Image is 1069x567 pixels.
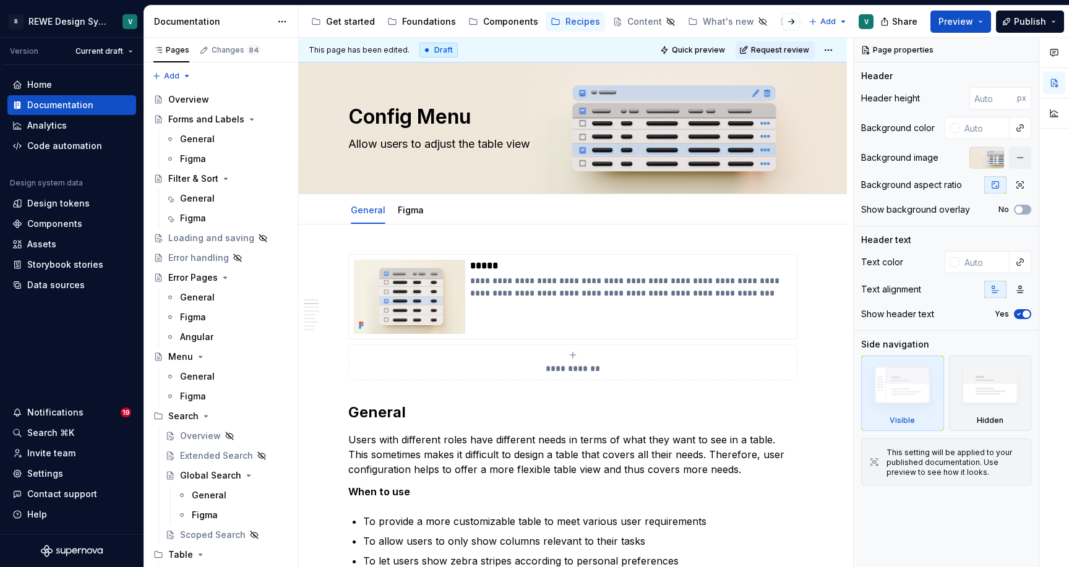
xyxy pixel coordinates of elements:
div: Code automation [27,140,102,152]
div: Help [27,508,47,521]
a: Scoped Search [160,525,293,545]
div: Recipes [565,15,600,28]
span: Current draft [75,46,123,56]
div: Design system data [10,178,83,188]
div: Contact support [27,488,97,500]
button: Contact support [7,484,136,504]
div: R [9,14,24,29]
div: Background aspect ratio [861,179,962,191]
div: General [180,291,215,304]
a: Loading and saving [148,228,293,248]
div: Documentation [27,99,93,111]
div: This setting will be applied to your published documentation. Use preview to see how it looks. [887,448,1023,477]
a: General [351,205,385,215]
div: Visible [861,356,944,431]
div: Figma [180,390,206,403]
p: To allow users to only show columns relevant to their tasks [363,534,797,548]
p: px [1017,93,1026,103]
div: Data sources [27,279,85,291]
button: Share [874,11,925,33]
input: Auto [960,251,1010,273]
div: Search [168,410,199,422]
span: Preview [938,15,973,28]
label: No [998,205,1009,215]
div: Settings [27,467,63,480]
span: Publish [1014,15,1046,28]
button: Search ⌘K [7,423,136,443]
div: Invite team [27,447,75,459]
a: Angular [160,327,293,347]
div: Figma [180,153,206,165]
a: Content [607,12,680,32]
div: Figma [192,509,218,521]
div: Components [483,15,538,28]
button: Quick preview [656,41,731,59]
div: Table [148,545,293,565]
div: Table [168,548,193,561]
button: Request review [736,41,815,59]
div: Loading and saving [168,232,254,244]
div: Filter & Sort [168,173,218,185]
button: Publish [996,11,1064,33]
a: Overview [160,426,293,446]
a: Settings [7,464,136,484]
div: Content [627,15,662,28]
div: Notifications [27,406,84,419]
a: Analytics [7,116,136,135]
a: Extended Search [160,446,293,466]
a: Storybook stories [7,255,136,275]
div: Background image [861,151,938,164]
div: Changes [212,45,260,55]
textarea: Config Menu [346,102,795,132]
button: Current draft [70,43,139,60]
p: To provide a more customizable table to meet various user requirements [363,514,797,529]
div: Error Pages [168,271,218,284]
div: General [180,133,215,145]
svg: Supernova Logo [41,545,103,557]
span: 19 [121,407,131,417]
div: Draft [419,43,458,58]
button: Add [805,13,851,30]
div: Analytics [27,119,67,132]
span: Request review [751,45,809,55]
div: Version [10,46,38,56]
div: General [180,370,215,383]
div: Show background overlay [861,203,970,216]
div: Scoped Search [180,529,246,541]
div: Components [27,218,82,230]
a: General [160,189,293,208]
div: General [192,489,226,501]
div: Page tree [306,9,802,34]
div: Visible [890,416,915,425]
a: Overview [148,90,293,109]
a: Home [7,75,136,95]
div: REWE Design System [28,15,108,28]
a: General [160,288,293,307]
a: Forms and Labels [148,109,293,129]
div: Header height [861,92,920,104]
div: Angular [180,331,213,343]
div: Home [27,79,52,91]
a: Error handling [148,248,293,268]
a: Foundations [382,12,461,32]
a: What's new [683,12,773,32]
a: Invite team [7,443,136,463]
div: Figma [393,197,429,223]
a: General [160,367,293,386]
img: 3341243b-0ba7-45a0-b469-92599d46db1c.png [354,260,465,334]
div: Get started [326,15,375,28]
div: Side navigation [861,338,929,351]
div: Text color [861,256,903,268]
div: Search [148,406,293,426]
div: V [128,17,132,27]
a: Recipes [546,12,605,32]
div: General [180,192,215,205]
a: Components [7,214,136,234]
a: Figma [160,149,293,169]
div: Hidden [977,416,1003,425]
span: 84 [247,45,260,55]
div: Hidden [949,356,1032,431]
div: Documentation [154,15,271,28]
a: General [172,485,293,505]
a: Error Pages [148,268,293,288]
